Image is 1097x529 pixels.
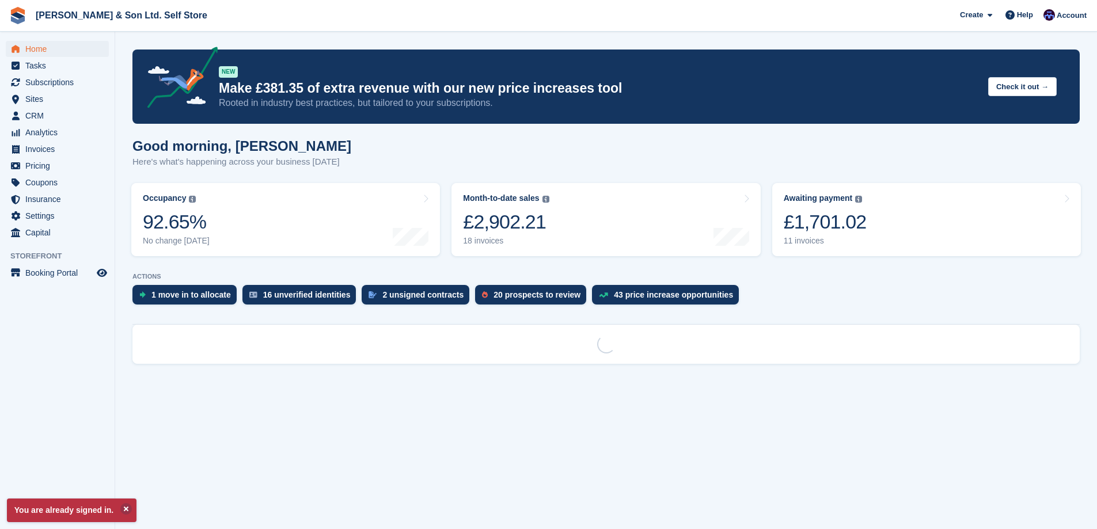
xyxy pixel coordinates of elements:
a: menu [6,91,109,107]
div: 18 invoices [463,236,549,246]
a: 20 prospects to review [475,285,592,310]
div: Occupancy [143,193,186,203]
div: £1,701.02 [784,210,867,234]
img: verify_identity-adf6edd0f0f0b5bbfe63781bf79b02c33cf7c696d77639b501bdc392416b5a36.svg [249,291,257,298]
span: CRM [25,108,94,124]
img: price-adjustments-announcement-icon-8257ccfd72463d97f412b2fc003d46551f7dbcb40ab6d574587a9cd5c0d94... [138,47,218,112]
span: Sites [25,91,94,107]
a: menu [6,208,109,224]
a: Month-to-date sales £2,902.21 18 invoices [451,183,760,256]
span: Booking Portal [25,265,94,281]
a: Occupancy 92.65% No change [DATE] [131,183,440,256]
p: Here's what's happening across your business [DATE] [132,155,351,169]
a: menu [6,265,109,281]
img: stora-icon-8386f47178a22dfd0bd8f6a31ec36ba5ce8667c1dd55bd0f319d3a0aa187defe.svg [9,7,26,24]
div: 20 prospects to review [494,290,580,299]
img: icon-info-grey-7440780725fd019a000dd9b08b2336e03edf1995a4989e88bcd33f0948082b44.svg [855,196,862,203]
div: 92.65% [143,210,210,234]
span: Analytics [25,124,94,140]
div: Month-to-date sales [463,193,539,203]
p: Rooted in industry best practices, but tailored to your subscriptions. [219,97,979,109]
span: Coupons [25,174,94,191]
div: NEW [219,66,238,78]
a: [PERSON_NAME] & Son Ltd. Self Store [31,6,212,25]
a: menu [6,191,109,207]
img: icon-info-grey-7440780725fd019a000dd9b08b2336e03edf1995a4989e88bcd33f0948082b44.svg [542,196,549,203]
a: menu [6,141,109,157]
div: No change [DATE] [143,236,210,246]
a: menu [6,58,109,74]
div: Awaiting payment [784,193,853,203]
a: 1 move in to allocate [132,285,242,310]
div: 1 move in to allocate [151,290,231,299]
div: 11 invoices [784,236,867,246]
img: prospect-51fa495bee0391a8d652442698ab0144808aea92771e9ea1ae160a38d050c398.svg [482,291,488,298]
span: Storefront [10,250,115,262]
a: Preview store [95,266,109,280]
span: Insurance [25,191,94,207]
div: £2,902.21 [463,210,549,234]
span: Settings [25,208,94,224]
a: menu [6,124,109,140]
a: 16 unverified identities [242,285,362,310]
a: 2 unsigned contracts [362,285,475,310]
img: icon-info-grey-7440780725fd019a000dd9b08b2336e03edf1995a4989e88bcd33f0948082b44.svg [189,196,196,203]
img: contract_signature_icon-13c848040528278c33f63329250d36e43548de30e8caae1d1a13099fd9432cc5.svg [369,291,377,298]
a: menu [6,41,109,57]
h1: Good morning, [PERSON_NAME] [132,138,351,154]
a: menu [6,74,109,90]
span: Pricing [25,158,94,174]
img: price_increase_opportunities-93ffe204e8149a01c8c9dc8f82e8f89637d9d84a8eef4429ea346261dce0b2c0.svg [599,292,608,298]
span: Tasks [25,58,94,74]
span: Subscriptions [25,74,94,90]
span: Account [1057,10,1087,21]
button: Check it out → [988,77,1057,96]
p: Make £381.35 of extra revenue with our new price increases tool [219,80,979,97]
span: Help [1017,9,1033,21]
span: Home [25,41,94,57]
div: 16 unverified identities [263,290,351,299]
p: ACTIONS [132,273,1080,280]
div: 2 unsigned contracts [382,290,464,299]
img: move_ins_to_allocate_icon-fdf77a2bb77ea45bf5b3d319d69a93e2d87916cf1d5bf7949dd705db3b84f3ca.svg [139,291,146,298]
div: 43 price increase opportunities [614,290,733,299]
a: menu [6,158,109,174]
span: Invoices [25,141,94,157]
img: Josey Kitching [1043,9,1055,21]
span: Capital [25,224,94,241]
a: menu [6,224,109,241]
a: menu [6,108,109,124]
a: Awaiting payment £1,701.02 11 invoices [772,183,1081,256]
p: You are already signed in. [7,498,136,522]
a: menu [6,174,109,191]
a: 43 price increase opportunities [592,285,745,310]
span: Create [960,9,983,21]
